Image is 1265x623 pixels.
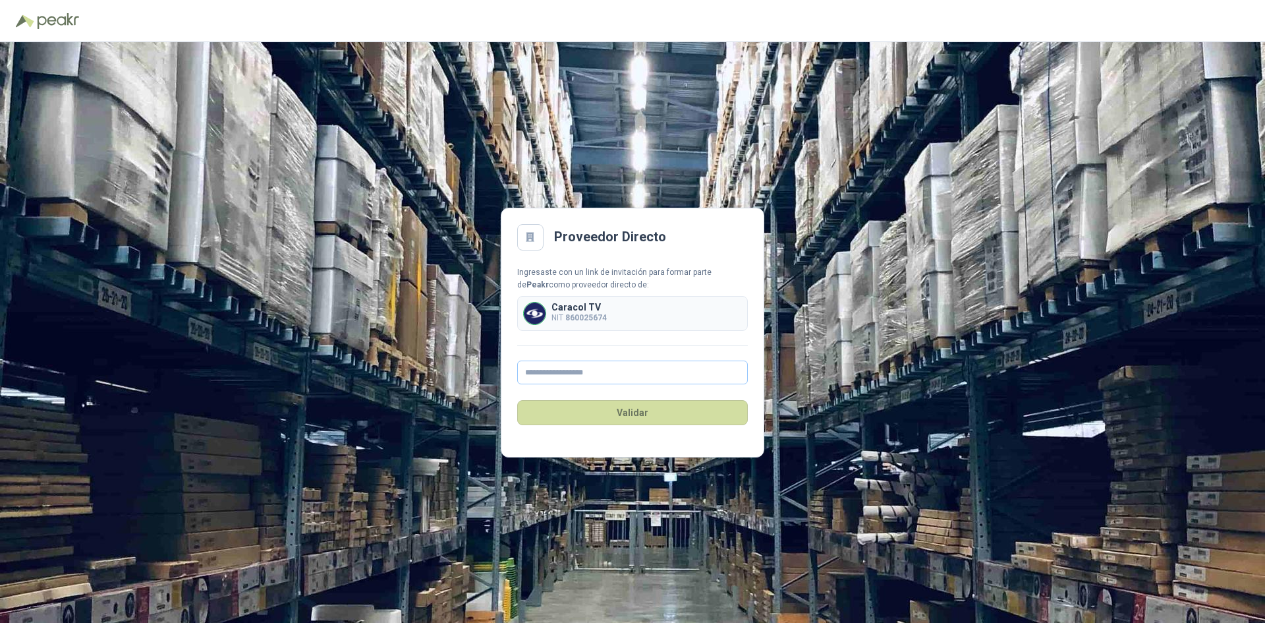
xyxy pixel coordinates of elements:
[565,313,607,322] b: 860025674
[517,400,748,425] button: Validar
[551,303,607,312] p: Caracol TV
[16,15,34,28] img: Logo
[526,280,549,289] b: Peakr
[554,227,666,247] h2: Proveedor Directo
[517,266,748,291] div: Ingresaste con un link de invitación para formar parte de como proveedor directo de:
[37,13,79,29] img: Peakr
[524,303,546,324] img: Company Logo
[551,312,607,324] p: NIT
